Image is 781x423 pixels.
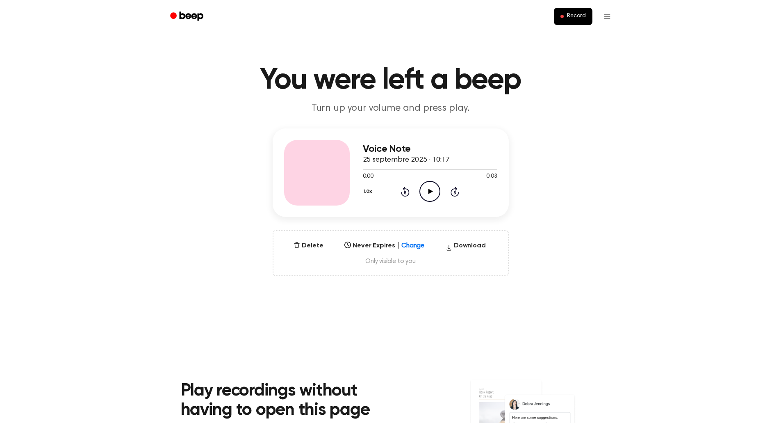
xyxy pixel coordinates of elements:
button: Download [442,241,489,254]
span: 0:00 [363,172,373,181]
button: Delete [290,241,326,251]
button: Open menu [597,7,617,26]
span: Only visible to you [283,257,498,265]
span: 0:03 [486,172,497,181]
a: Beep [164,9,211,25]
h2: Play recordings without having to open this page [181,382,402,421]
button: Record [554,8,592,25]
span: 25 septembre 2025 · 10:17 [363,156,450,164]
span: Record [567,13,585,20]
button: 1.0x [363,185,375,199]
p: Turn up your volume and press play. [233,102,548,115]
h3: Voice Note [363,144,497,155]
h1: You were left a beep [181,66,601,95]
